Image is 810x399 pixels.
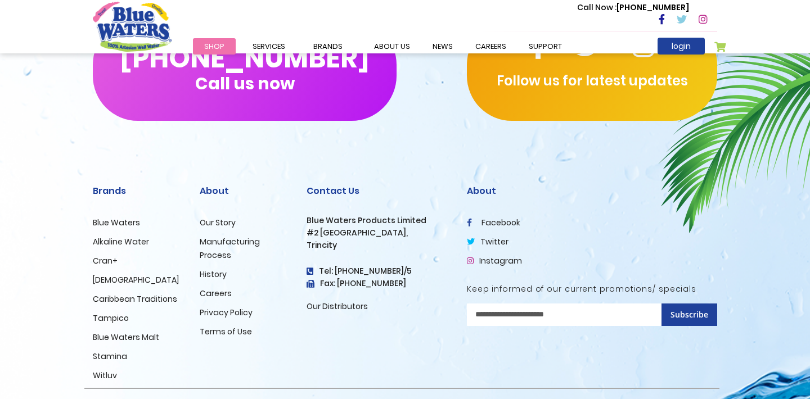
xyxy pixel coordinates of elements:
[467,236,508,247] a: twitter
[307,185,450,196] h2: Contact Us
[467,217,520,228] a: facebook
[307,266,450,276] h4: Tel: [PHONE_NUMBER]/5
[93,217,140,228] a: Blue Waters
[307,228,450,238] h3: #2 [GEOGRAPHIC_DATA],
[307,279,450,288] h3: Fax: [PHONE_NUMBER]
[464,38,517,55] a: careers
[93,351,127,362] a: Stamina
[200,326,252,337] a: Terms of Use
[93,185,183,196] h2: Brands
[253,41,285,52] span: Services
[93,255,118,266] a: Cran+
[93,236,149,247] a: Alkaline Water
[200,185,290,196] h2: About
[195,80,295,87] span: Call us now
[658,38,705,55] a: login
[467,185,717,196] h2: About
[661,303,717,326] button: Subscribe
[200,288,232,299] a: Careers
[93,274,179,285] a: [DEMOGRAPHIC_DATA]
[307,241,450,250] h3: Trincity
[577,2,616,13] span: Call Now :
[307,301,368,312] a: Our Distributors
[200,217,236,228] a: Our Story
[204,41,224,52] span: Shop
[517,38,573,55] a: support
[93,20,397,121] button: [PHONE_NUMBER]Call us now
[670,309,708,320] span: Subscribe
[93,312,129,324] a: Tampico
[363,38,421,55] a: about us
[467,255,522,266] a: Instagram
[200,269,227,280] a: History
[313,41,343,52] span: Brands
[577,2,689,13] p: [PHONE_NUMBER]
[93,332,159,343] a: Blue Waters Malt
[467,284,717,294] h5: Keep informed of our current promotions/ specials
[200,236,260,261] a: Manufacturing Process
[93,293,177,305] a: Caribbean Traditions
[307,216,450,225] h3: Blue Waters Products Limited
[93,370,117,381] a: Witluv
[93,2,172,51] a: store logo
[467,71,717,91] p: Follow us for latest updates
[421,38,464,55] a: News
[200,307,253,318] a: Privacy Policy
